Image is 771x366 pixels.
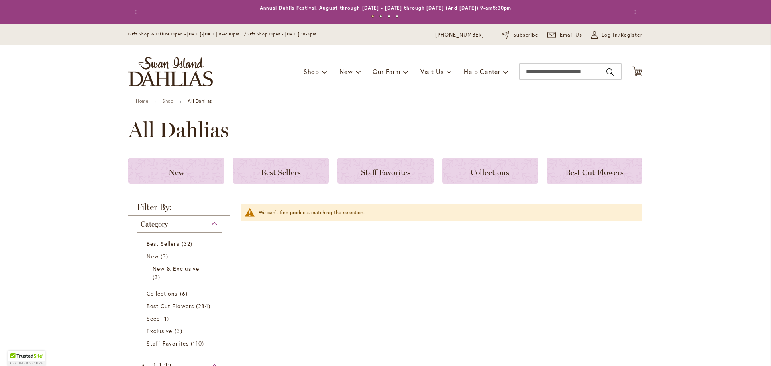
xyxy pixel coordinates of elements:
[147,302,214,310] a: Best Cut Flowers
[337,158,433,184] a: Staff Favorites
[147,289,214,298] a: Collections
[560,31,583,39] span: Email Us
[128,31,247,37] span: Gift Shop & Office Open - [DATE]-[DATE] 9-4:30pm /
[247,31,316,37] span: Gift Shop Open - [DATE] 10-3pm
[169,168,184,177] span: New
[513,31,538,39] span: Subscribe
[502,31,538,39] a: Subscribe
[388,15,390,18] button: 3 of 4
[147,239,214,248] a: Best Sellers
[396,15,398,18] button: 4 of 4
[339,67,353,76] span: New
[373,67,400,76] span: Our Farm
[136,98,148,104] a: Home
[591,31,642,39] a: Log In/Register
[128,118,229,142] span: All Dahlias
[442,158,538,184] a: Collections
[371,15,374,18] button: 1 of 4
[141,220,168,229] span: Category
[420,67,444,76] span: Visit Us
[464,67,500,76] span: Help Center
[147,327,172,335] span: Exclusive
[147,252,159,260] span: New
[233,158,329,184] a: Best Sellers
[147,302,194,310] span: Best Cut Flowers
[547,158,642,184] a: Best Cut Flowers
[153,265,199,272] span: New & Exclusive
[147,290,178,297] span: Collections
[147,327,214,335] a: Exclusive
[162,314,171,323] span: 1
[147,240,179,247] span: Best Sellers
[602,31,642,39] span: Log In/Register
[153,273,162,281] span: 3
[626,4,642,20] button: Next
[471,168,509,177] span: Collections
[128,203,230,216] strong: Filter By:
[162,98,173,104] a: Shop
[435,31,484,39] a: [PHONE_NUMBER]
[175,327,184,335] span: 3
[361,168,410,177] span: Staff Favorites
[147,339,214,348] a: Staff Favorites
[180,289,190,298] span: 6
[153,264,208,281] a: New &amp; Exclusive
[260,5,512,11] a: Annual Dahlia Festival, August through [DATE] - [DATE] through [DATE] (And [DATE]) 9-am5:30pm
[161,252,170,260] span: 3
[565,168,624,177] span: Best Cut Flowers
[196,302,212,310] span: 284
[147,252,214,260] a: New
[147,314,214,323] a: Seed
[191,339,206,348] span: 110
[128,158,224,184] a: New
[147,315,160,322] span: Seed
[128,57,213,86] a: store logo
[379,15,382,18] button: 2 of 4
[259,209,634,217] div: We can't find products matching the selection.
[128,4,145,20] button: Previous
[182,239,194,248] span: 32
[304,67,319,76] span: Shop
[261,168,301,177] span: Best Sellers
[188,98,212,104] strong: All Dahlias
[147,339,189,347] span: Staff Favorites
[547,31,583,39] a: Email Us
[8,351,45,366] div: TrustedSite Certified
